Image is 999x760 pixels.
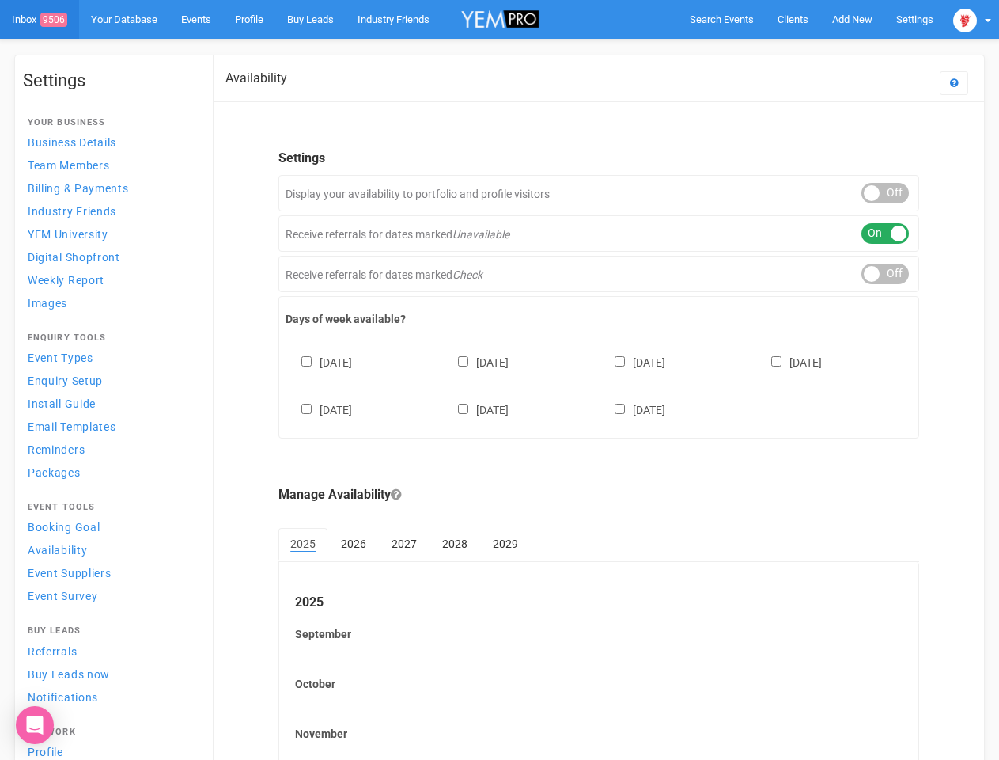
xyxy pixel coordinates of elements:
[295,676,903,692] label: October
[452,228,509,241] em: Unavailable
[615,356,625,367] input: [DATE]
[28,397,96,410] span: Install Guide
[23,71,197,90] h1: Settings
[278,215,919,252] div: Receive referrals for dates marked
[295,594,903,612] legend: 2025
[16,706,54,744] div: Open Intercom Messenger
[23,686,197,708] a: Notifications
[28,626,192,636] h4: Buy Leads
[430,528,479,560] a: 2028
[28,521,100,534] span: Booking Goal
[278,528,327,561] a: 2025
[23,439,197,460] a: Reminders
[23,562,197,583] a: Event Suppliers
[28,691,98,704] span: Notifications
[23,462,197,483] a: Packages
[442,353,509,370] label: [DATE]
[458,404,468,414] input: [DATE]
[23,640,197,662] a: Referrals
[278,175,919,211] div: Display your availability to portfolio and profile visitors
[23,269,197,291] a: Weekly Report
[28,118,192,127] h4: Your Business
[23,292,197,313] a: Images
[599,401,665,418] label: [DATE]
[690,13,754,25] span: Search Events
[23,663,197,685] a: Buy Leads now
[23,131,197,153] a: Business Details
[832,13,872,25] span: Add New
[40,13,67,27] span: 9506
[23,416,197,437] a: Email Templates
[23,370,197,391] a: Enquiry Setup
[28,297,67,310] span: Images
[28,728,192,737] h4: Network
[615,404,625,414] input: [DATE]
[286,401,352,418] label: [DATE]
[23,154,197,176] a: Team Members
[28,374,103,387] span: Enquiry Setup
[301,356,312,367] input: [DATE]
[28,544,87,557] span: Availability
[380,528,429,560] a: 2027
[28,351,93,364] span: Event Types
[329,528,378,560] a: 2026
[452,268,482,281] em: Check
[481,528,530,560] a: 2029
[278,150,919,168] legend: Settings
[23,539,197,560] a: Availability
[23,516,197,538] a: Booking Goal
[23,347,197,368] a: Event Types
[755,353,822,370] label: [DATE]
[286,311,912,327] label: Days of week available?
[286,353,352,370] label: [DATE]
[23,177,197,199] a: Billing & Payments
[23,393,197,414] a: Install Guide
[28,466,81,479] span: Packages
[23,200,197,222] a: Industry Friends
[225,71,287,85] h2: Availability
[28,228,108,241] span: YEM University
[28,503,192,512] h4: Event Tools
[599,353,665,370] label: [DATE]
[28,590,97,602] span: Event Survey
[23,223,197,245] a: YEM University
[23,585,197,606] a: Event Survey
[28,567,112,579] span: Event Suppliers
[28,443,85,456] span: Reminders
[278,256,919,292] div: Receive referrals for dates marked
[28,251,120,264] span: Digital Shopfront
[28,420,116,433] span: Email Templates
[28,182,129,195] span: Billing & Payments
[28,159,109,172] span: Team Members
[295,626,903,642] label: September
[28,333,192,343] h4: Enquiry Tools
[953,9,977,32] img: open-uri20250107-2-1pbi2ie
[771,356,781,367] input: [DATE]
[28,136,116,149] span: Business Details
[23,246,197,268] a: Digital Shopfront
[295,726,903,742] label: November
[458,356,468,367] input: [DATE]
[28,274,104,287] span: Weekly Report
[301,404,312,414] input: [DATE]
[778,13,808,25] span: Clients
[278,486,919,504] legend: Manage Availability
[442,401,509,418] label: [DATE]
